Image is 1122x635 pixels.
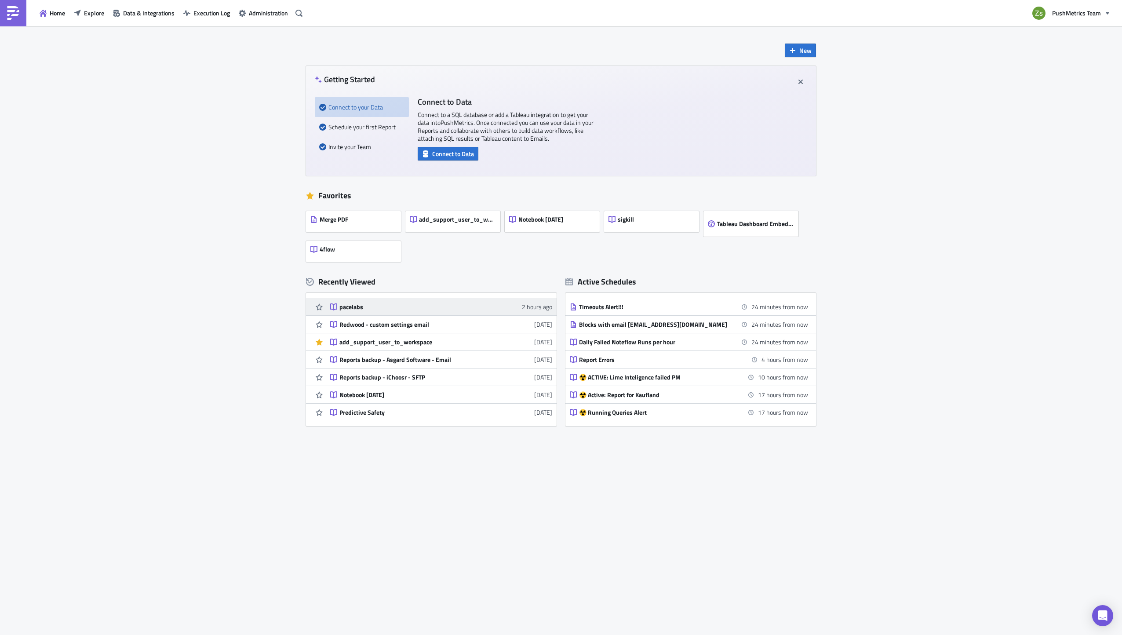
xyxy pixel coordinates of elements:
[565,285,636,295] div: Active Schedules
[418,111,594,142] p: Connect to a SQL database or add a Tableau integration to get your data into PushMetrics . Once c...
[534,345,552,354] time: 2025-10-02T12:07:53Z
[339,311,493,319] div: pacelabs
[751,310,808,319] time: 2025-10-09 15:00
[534,328,552,337] time: 2025-10-02T12:28:58Z
[522,310,552,319] time: 2025-10-09T09:57:56Z
[758,416,808,425] time: 2025-10-10 08:00
[319,137,404,157] div: Invite your Team
[570,341,808,358] a: Daily Failed Noteflow Runs per hour24 minutes from now
[339,416,493,424] div: Predictive Safety
[618,215,634,223] span: sigkill
[534,398,552,407] time: 2025-09-30T15:17:29Z
[330,324,552,341] a: Redwood - custom settings email[DATE]
[330,394,552,411] a: Notebook [DATE][DATE]
[35,6,69,20] button: Home
[306,189,816,202] div: Favorites
[570,376,808,394] a: ☢️ ACTIVE: Lime Inteligence failed PM10 hours from now
[109,6,179,20] button: Data & Integrations
[570,394,808,411] a: ☢️ Active: Report for Kaufland17 hours from now
[579,381,733,389] div: ☢️ ACTIVE: Lime Inteligence failed PM
[579,328,733,336] div: Blocks with email [EMAIL_ADDRESS][DOMAIN_NAME]
[717,228,794,236] span: Tableau Dashboard Embed [DATE]
[505,207,604,245] a: Notebook [DATE]
[751,328,808,337] time: 2025-10-09 15:00
[339,346,493,354] div: add_support_user_to_workspace
[418,97,594,106] h4: Connect to Data
[339,364,493,372] div: Reports backup - Asgard Software - Email
[579,346,733,354] div: Daily Failed Noteflow Runs per hour
[405,207,505,245] a: add_support_user_to_workspace
[758,380,808,390] time: 2025-10-10 01:00
[419,215,495,223] span: add_support_user_to_workspace
[1092,605,1113,626] div: Open Intercom Messenger
[570,359,808,376] a: Report Errors4 hours from now
[785,44,816,57] button: New
[570,306,808,323] a: Timeouts Alert!!!24 minutes from now
[703,207,803,245] a: Thumbnail PreviewTableau Dashboard Embed [DATE]
[319,117,404,137] div: Schedule your first Report
[579,364,733,372] div: Report Errors
[330,306,552,323] a: pacelabs2 hours ago
[320,253,335,261] span: 4flow
[330,412,552,429] a: Predictive Safety[DATE]
[570,324,808,341] a: Blocks with email [EMAIL_ADDRESS][DOMAIN_NAME]24 minutes from now
[50,8,65,18] span: Home
[579,399,733,407] div: ☢️ Active: Report for Kaufland
[234,6,292,20] button: Administration
[758,398,808,407] time: 2025-10-10 08:00
[319,97,404,117] div: Connect to your Data
[84,8,104,18] span: Explore
[518,215,563,223] span: Notebook [DATE]
[315,75,375,84] h4: Getting Started
[193,8,230,18] span: Execution Log
[249,8,288,18] span: Administration
[751,345,808,354] time: 2025-10-09 15:00
[330,341,552,358] a: add_support_user_to_workspace[DATE]
[306,245,405,270] a: 4flow
[418,147,478,161] button: Connect to Data
[330,359,552,376] a: Reports backup - Asgard Software - Email[DATE]
[570,412,808,429] a: ☢️ Running Queries Alert17 hours from now
[799,46,812,55] span: New
[1052,8,1101,18] span: PushMetrics Team
[708,215,794,223] img: Thumbnail Preview
[534,416,552,425] time: 2025-09-30T09:43:43Z
[534,363,552,372] time: 2025-10-02T11:41:56Z
[534,380,552,390] time: 2025-10-01T09:24:27Z
[306,207,405,245] a: Merge PDF
[6,6,20,20] img: PushMetrics
[579,311,733,319] div: Timeouts Alert!!!
[1027,4,1115,23] button: PushMetrics Team
[1031,6,1046,21] img: Avatar
[179,6,234,20] button: Execution Log
[432,149,474,158] span: Connect to Data
[339,399,493,407] div: Notebook [DATE]
[339,328,493,336] div: Redwood - custom settings email
[339,381,493,389] div: Reports backup - iChoosr - SFTP
[69,6,109,20] button: Explore
[306,283,557,296] div: Recently Viewed
[320,215,348,223] span: Merge PDF
[604,207,703,245] a: sigkill
[579,416,733,424] div: ☢️ Running Queries Alert
[418,148,478,157] a: Connect to Data
[761,363,808,372] time: 2025-10-09 19:00
[330,376,552,394] a: Reports backup - iChoosr - SFTP[DATE]
[123,8,175,18] span: Data & Integrations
